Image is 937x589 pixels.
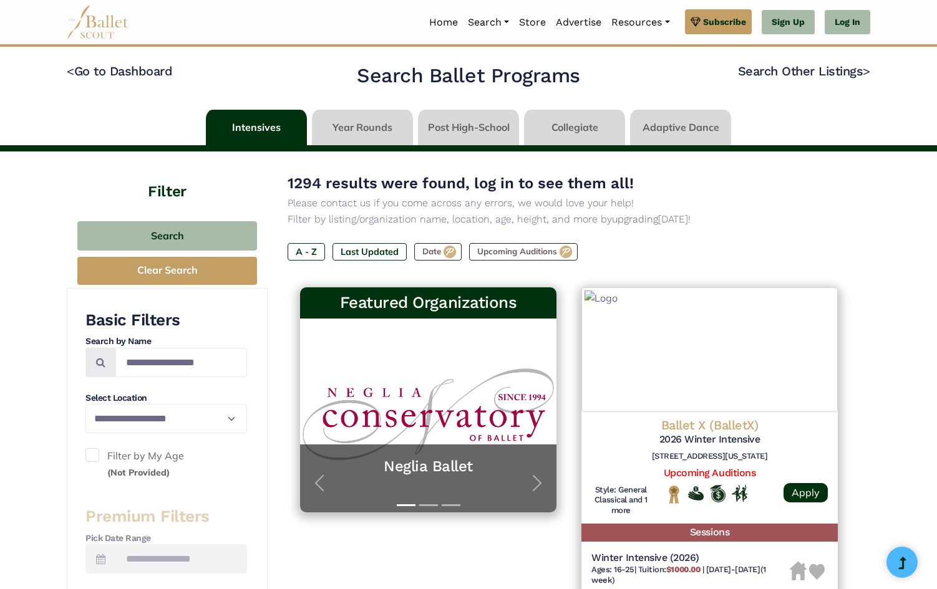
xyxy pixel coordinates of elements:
a: Home [424,9,463,36]
h5: Sessions [581,524,838,542]
button: Slide 3 [442,498,460,512]
button: Slide 1 [397,498,415,512]
img: Housing Unavailable [790,562,807,580]
h4: Filter [67,151,268,203]
h4: Pick Date Range [85,532,247,545]
button: Clear Search [77,257,257,285]
h4: Search by Name [85,335,247,348]
a: Resources [606,9,674,36]
h4: Select Location [85,392,247,405]
li: Post High-School [415,110,522,145]
img: Offers Scholarship [710,485,726,502]
label: Date [414,243,462,261]
span: 1294 results were found, log in to see them all! [288,175,634,192]
img: Logo [581,287,838,412]
a: Store [514,9,551,36]
a: Upcoming Auditions [664,467,755,479]
label: Last Updated [333,243,407,261]
a: upgrading [612,213,658,225]
a: Advertise [551,9,606,36]
h6: Style: General Classical and 1 more [591,485,651,517]
span: [DATE]-[DATE] (1 week) [591,565,766,585]
p: Filter by listing/organization name, location, age, height, and more by [DATE]! [288,211,850,227]
button: Slide 2 [419,498,438,512]
code: < [67,63,74,79]
h4: Ballet X (BalletX) [591,417,828,433]
a: Apply [784,483,828,502]
li: Intensives [203,110,309,145]
img: In Person [732,485,747,501]
li: Collegiate [522,110,628,145]
button: Search [77,221,257,251]
li: Adaptive Dance [628,110,734,145]
a: Search [463,9,514,36]
h5: 2026 Winter Intensive [591,433,828,446]
label: Upcoming Auditions [469,243,578,261]
h6: | | [591,565,790,586]
img: Offers Financial Aid [688,486,704,500]
b: $1000.00 [666,565,700,574]
a: Subscribe [685,9,752,34]
code: > [863,63,870,79]
h5: Winter Intensive (2026) [591,552,790,565]
h6: [STREET_ADDRESS][US_STATE] [591,451,828,462]
a: Neglia Ballet [313,457,544,476]
span: Ages: 16-25 [591,565,634,574]
label: A - Z [288,243,325,261]
img: Heart [809,564,825,580]
a: Sign Up [762,10,815,35]
p: Please contact us if you come across any errors, we would love your help! [288,195,850,211]
li: Year Rounds [309,110,415,145]
h3: Basic Filters [85,310,247,331]
h3: Premium Filters [85,506,247,527]
h3: Featured Organizations [310,292,546,314]
a: <Go to Dashboard [67,64,172,79]
img: National [666,485,682,504]
label: Filter by My Age [85,448,247,480]
a: Log In [825,10,870,35]
h2: Search Ballet Programs [357,63,580,89]
a: Search Other Listings> [738,64,870,79]
span: Subscribe [703,15,746,29]
span: Tuition: [638,565,702,574]
input: Search by names... [115,348,247,377]
img: gem.svg [691,15,701,29]
small: (Not Provided) [107,467,170,478]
